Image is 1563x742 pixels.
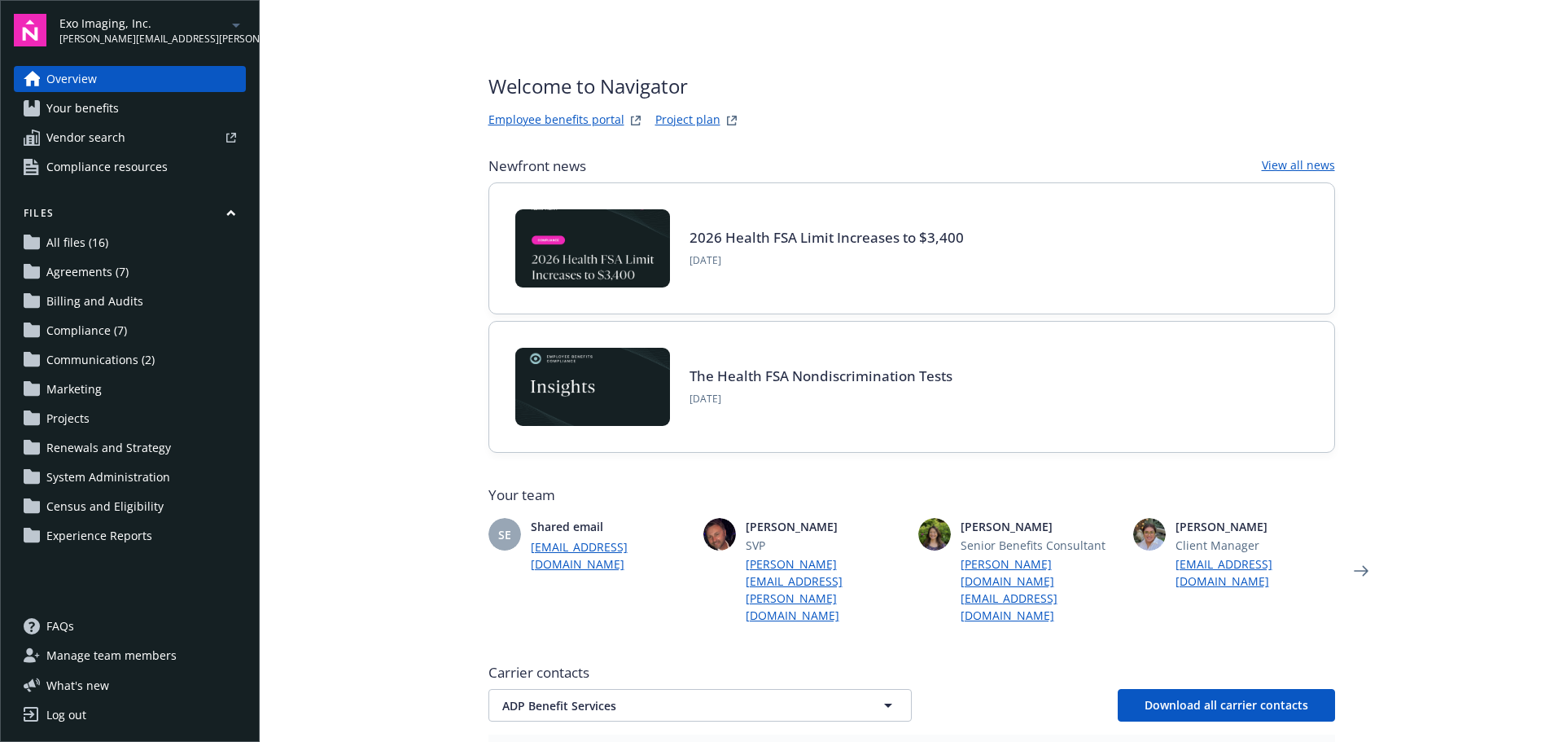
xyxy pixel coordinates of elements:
[46,523,152,549] span: Experience Reports
[46,677,109,694] span: What ' s new
[961,555,1120,624] a: [PERSON_NAME][DOMAIN_NAME][EMAIL_ADDRESS][DOMAIN_NAME]
[14,523,246,549] a: Experience Reports
[59,32,226,46] span: [PERSON_NAME][EMAIL_ADDRESS][PERSON_NAME][DOMAIN_NAME]
[14,464,246,490] a: System Administration
[46,288,143,314] span: Billing and Audits
[722,111,742,130] a: projectPlanWebsite
[14,230,246,256] a: All files (16)
[46,376,102,402] span: Marketing
[488,485,1335,505] span: Your team
[14,259,246,285] a: Agreements (7)
[1348,558,1374,584] a: Next
[961,537,1120,554] span: Senior Benefits Consultant
[498,526,511,543] span: SE
[14,613,246,639] a: FAQs
[14,406,246,432] a: Projects
[14,435,246,461] a: Renewals and Strategy
[488,156,586,176] span: Newfront news
[488,72,742,101] span: Welcome to Navigator
[531,518,690,535] span: Shared email
[690,253,964,268] span: [DATE]
[14,318,246,344] a: Compliance (7)
[46,406,90,432] span: Projects
[655,111,720,130] a: Project plan
[502,697,841,714] span: ADP Benefit Services
[626,111,646,130] a: striveWebsite
[46,95,119,121] span: Your benefits
[46,494,164,520] span: Census and Eligibility
[531,538,690,573] a: [EMAIL_ADDRESS][DOMAIN_NAME]
[46,613,74,639] span: FAQs
[226,15,246,34] a: arrowDropDown
[746,555,905,624] a: [PERSON_NAME][EMAIL_ADDRESS][PERSON_NAME][DOMAIN_NAME]
[690,228,964,247] a: 2026 Health FSA Limit Increases to $3,400
[14,643,246,669] a: Manage team members
[703,518,736,551] img: photo
[14,206,246,226] button: Files
[1262,156,1335,176] a: View all news
[46,464,170,490] span: System Administration
[1118,689,1335,722] button: Download all carrier contacts
[14,677,135,694] button: What's new
[46,230,108,256] span: All files (16)
[690,392,952,406] span: [DATE]
[14,66,246,92] a: Overview
[14,288,246,314] a: Billing and Audits
[14,14,46,46] img: navigator-logo.svg
[515,348,670,426] img: Card Image - EB Compliance Insights.png
[14,125,246,151] a: Vendor search
[46,154,168,180] span: Compliance resources
[1145,697,1308,713] span: Download all carrier contacts
[14,154,246,180] a: Compliance resources
[746,518,905,535] span: [PERSON_NAME]
[46,347,155,373] span: Communications (2)
[59,14,246,46] button: Exo Imaging, Inc.[PERSON_NAME][EMAIL_ADDRESS][PERSON_NAME][DOMAIN_NAME]arrowDropDown
[46,435,171,461] span: Renewals and Strategy
[46,259,129,285] span: Agreements (7)
[690,367,952,385] a: The Health FSA Nondiscrimination Tests
[488,663,1335,683] span: Carrier contacts
[46,125,125,151] span: Vendor search
[46,643,177,669] span: Manage team members
[488,689,912,722] button: ADP Benefit Services
[14,95,246,121] a: Your benefits
[1133,518,1166,551] img: photo
[59,15,226,32] span: Exo Imaging, Inc.
[746,537,905,554] span: SVP
[46,702,86,728] div: Log out
[14,376,246,402] a: Marketing
[1176,518,1335,535] span: [PERSON_NAME]
[961,518,1120,535] span: [PERSON_NAME]
[46,318,127,344] span: Compliance (7)
[14,347,246,373] a: Communications (2)
[46,66,97,92] span: Overview
[1176,555,1335,590] a: [EMAIL_ADDRESS][DOMAIN_NAME]
[918,518,951,551] img: photo
[515,209,670,288] img: BLOG-Card Image - Compliance - 2026 Health FSA Limit Increases to $3,400.jpg
[14,494,246,520] a: Census and Eligibility
[1176,537,1335,554] span: Client Manager
[488,111,624,130] a: Employee benefits portal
